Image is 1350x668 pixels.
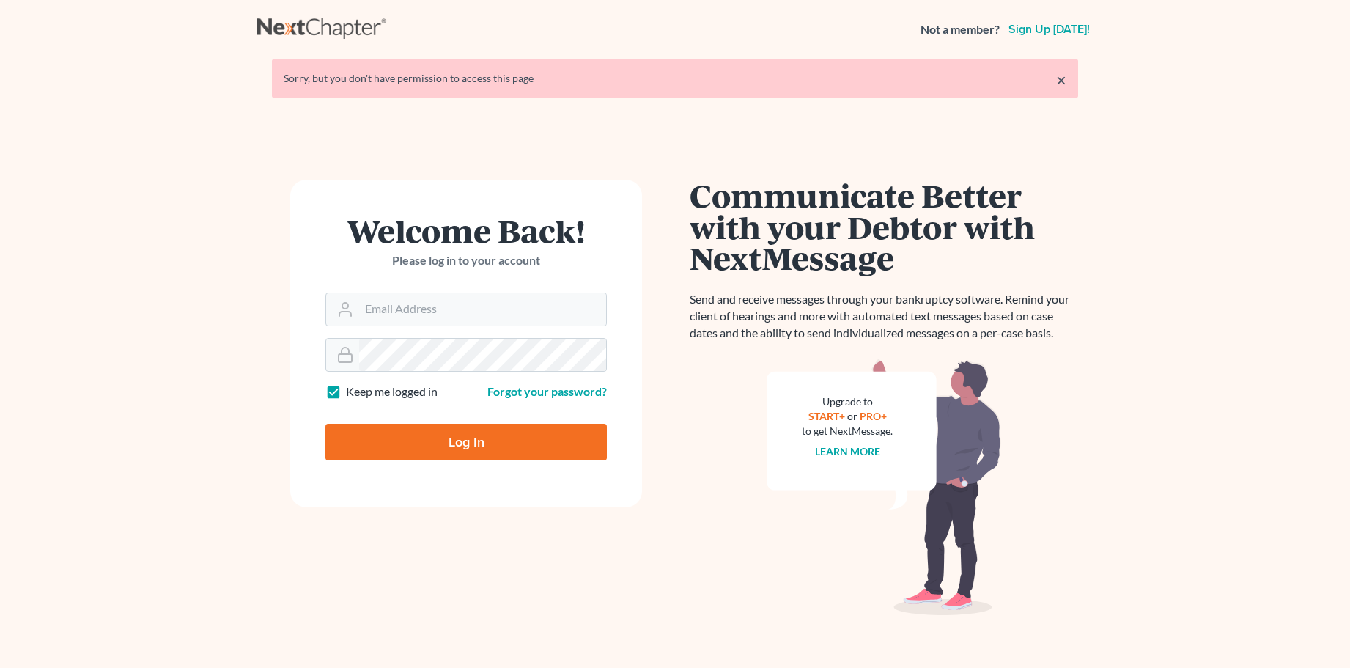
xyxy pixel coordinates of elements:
h1: Welcome Back! [325,215,607,246]
div: Sorry, but you don't have permission to access this page [284,71,1066,86]
div: to get NextMessage. [802,424,893,438]
label: Keep me logged in [346,383,438,400]
a: Forgot your password? [487,384,607,398]
img: nextmessage_bg-59042aed3d76b12b5cd301f8e5b87938c9018125f34e5fa2b7a6b67550977c72.svg [767,359,1001,616]
a: Learn more [815,445,880,458]
a: Sign up [DATE]! [1006,23,1093,35]
a: × [1056,71,1066,89]
div: Upgrade to [802,394,893,409]
h1: Communicate Better with your Debtor with NextMessage [690,180,1078,274]
p: Send and receive messages through your bankruptcy software. Remind your client of hearings and mo... [690,291,1078,342]
input: Log In [325,424,607,460]
a: PRO+ [860,410,887,422]
a: START+ [808,410,845,422]
span: or [847,410,857,422]
p: Please log in to your account [325,252,607,269]
strong: Not a member? [921,21,1000,38]
input: Email Address [359,293,606,326]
